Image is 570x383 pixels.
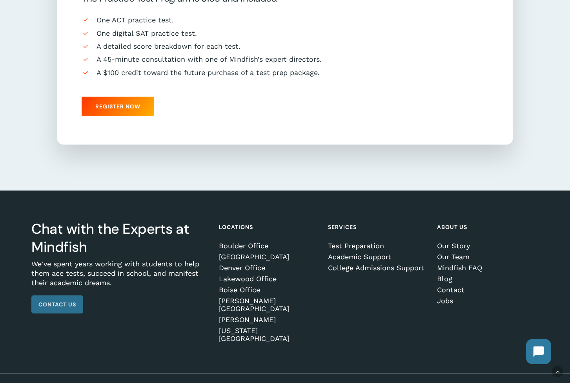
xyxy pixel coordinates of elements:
a: Mindfish FAQ [437,264,536,272]
span: Contact Us [38,301,76,308]
li: A 45-minute consultation with one of Mindfish’s expert directors. [82,55,488,64]
a: [PERSON_NAME] [219,316,318,324]
a: Jobs [437,297,536,305]
a: College Admissions Support [328,264,427,272]
a: Contact Us [31,295,83,313]
span: Register Now [95,103,140,110]
p: We’ve spent years working with students to help them ace tests, succeed in school, and manifest t... [31,259,209,295]
a: [GEOGRAPHIC_DATA] [219,253,318,261]
h4: Services [328,220,427,234]
h4: Locations [219,220,318,234]
a: Our Story [437,242,536,250]
a: [PERSON_NAME][GEOGRAPHIC_DATA] [219,297,318,313]
a: Contact [437,286,536,294]
li: One digital SAT practice test. [82,29,488,38]
a: Boulder Office [219,242,318,250]
a: Academic Support [328,253,427,261]
a: Lakewood Office [219,275,318,283]
a: Denver Office [219,264,318,272]
a: [US_STATE][GEOGRAPHIC_DATA] [219,327,318,343]
li: A detailed score breakdown for each test. [82,42,488,51]
li: A $100 credit toward the future purchase of a test prep package. [82,68,488,77]
h3: Chat with the Experts at Mindfish [31,220,209,256]
iframe: Chatbot [518,331,559,372]
a: Our Team [437,253,536,261]
li: One ACT practice test. [82,15,488,24]
a: Register Now [82,97,154,116]
h4: About Us [437,220,536,234]
a: Test Preparation [328,242,427,250]
a: Boise Office [219,286,318,294]
a: Blog [437,275,536,283]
